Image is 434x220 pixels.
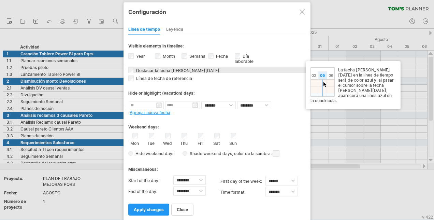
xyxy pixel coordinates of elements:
[134,207,164,212] span: apply changes
[177,207,188,212] span: close
[128,118,306,131] div: Weekend days:
[135,76,192,81] span: Línea de fecha de referencia
[128,43,306,51] div: Visible elements in timeline:
[133,151,174,156] span: Hide weekend days
[189,54,205,59] font: Semana
[216,54,228,59] font: Fecha
[128,5,306,18] div: Configuración
[128,160,306,174] div: Miscellaneous:
[229,139,237,146] label: Sun
[235,54,254,64] font: Día laborable
[273,150,279,157] span: click here to change the shade color
[212,139,221,146] label: Sat
[130,110,170,115] a: Agregar nueva fecha
[147,139,155,146] label: Tue
[128,24,160,35] div: Línea de tiempo
[196,139,204,146] label: Fri
[128,204,169,216] a: apply changes
[220,176,265,187] label: first day of the week:
[166,24,183,35] div: Leyenda
[135,54,145,59] label: Year
[232,151,272,156] font: , color de la sombra:
[128,91,306,96] div: Hide or highlight (vacation) days:
[128,186,173,197] label: End of the day:
[220,187,265,198] label: Time format:
[130,139,139,146] label: Mon
[163,139,172,146] label: Wed
[171,204,193,216] a: close
[161,54,175,59] label: Month
[135,68,219,73] span: Destacar la fecha [PERSON_NAME][DATE]
[310,67,394,103] font: La fecha [PERSON_NAME][DATE] en la línea de tiempo será de color azul y, al pasar el cursor sobre...
[128,175,173,186] label: Start of the day:
[187,151,232,156] span: Shade weekend days
[179,139,188,146] label: Thu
